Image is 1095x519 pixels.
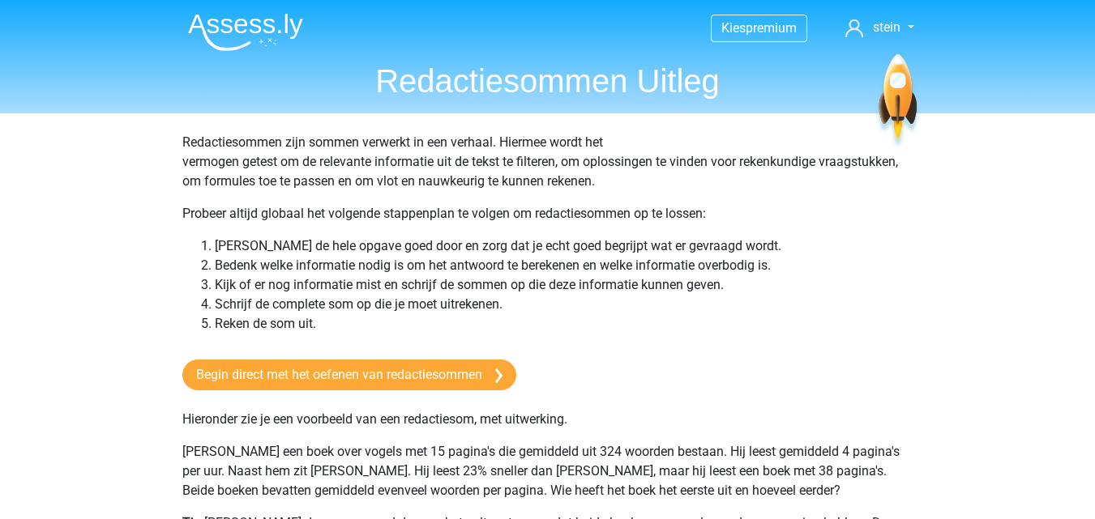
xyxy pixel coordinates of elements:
p: Redactiesommen zijn sommen verwerkt in een verhaal. Hiermee wordt het vermogen getest om de relev... [182,133,913,191]
li: Bedenk welke informatie nodig is om het antwoord te berekenen en welke informatie overbodig is. [215,256,913,275]
p: [PERSON_NAME] een boek over vogels met 15 pagina's die gemiddeld uit 324 woorden bestaan. Hij lee... [182,442,913,500]
span: Kies [721,20,746,36]
p: Hieronder zie je een voorbeeld van een redactiesom, met uitwerking. [182,410,913,429]
img: spaceship.7d73109d6933.svg [875,54,920,149]
h1: Redactiesommen Uitleg [175,62,921,100]
li: Reken de som uit. [215,314,913,334]
a: Kiespremium [712,17,806,39]
a: stein [839,18,920,37]
li: [PERSON_NAME] de hele opgave goed door en zorg dat je echt goed begrijpt wat er gevraagd wordt. [215,236,913,256]
p: Probeer altijd globaal het volgende stappenplan te volgen om redactiesommen op te lossen: [182,204,913,223]
img: Assessly [188,13,303,51]
span: premium [746,20,797,36]
img: arrow-right.e5bd35279c78.svg [495,368,503,383]
a: Begin direct met het oefenen van redactiesommen [182,359,516,390]
li: Kijk of er nog informatie mist en schrijf de sommen op die deze informatie kunnen geven. [215,275,913,295]
li: Schrijf de complete som op die je moet uitrekenen. [215,295,913,314]
span: stein [873,19,900,35]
